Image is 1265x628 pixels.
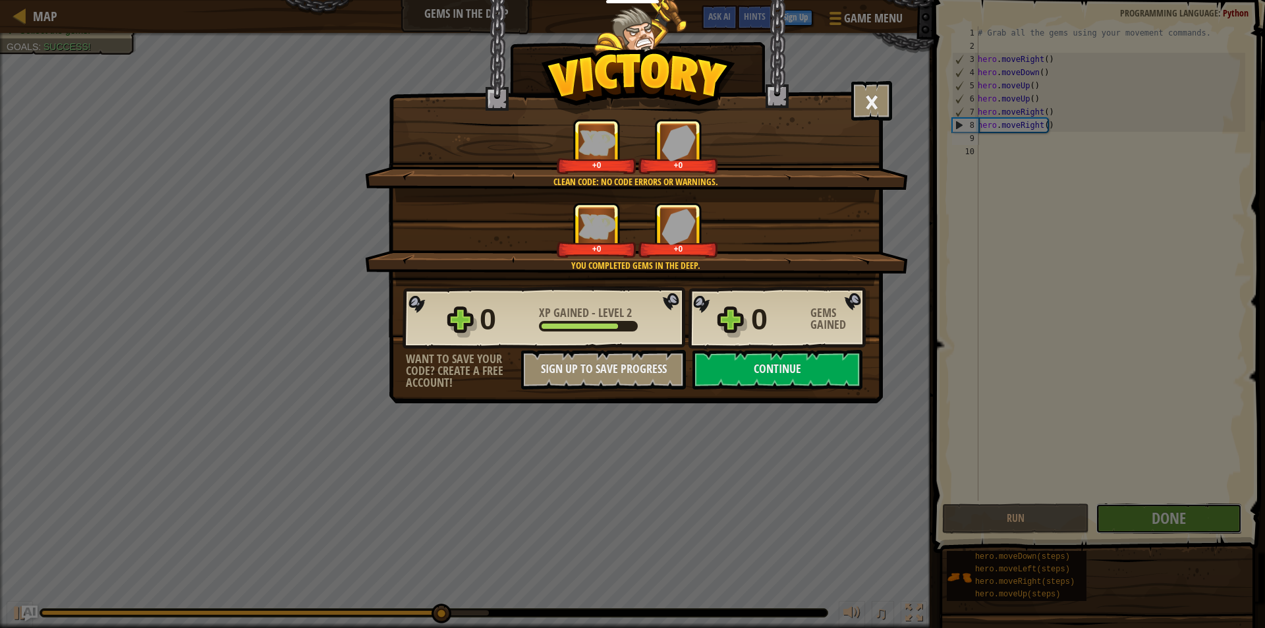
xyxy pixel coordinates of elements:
img: Gems Gained [661,125,696,161]
div: Gems Gained [810,307,870,331]
span: Level [596,304,627,321]
div: +0 [559,244,634,254]
div: 0 [751,299,802,341]
img: XP Gained [578,214,615,239]
div: 0 [480,299,531,341]
div: +0 [559,160,634,170]
div: - [539,307,632,319]
button: Continue [692,350,862,389]
img: Gems Gained [661,208,696,244]
img: XP Gained [578,130,615,156]
img: Victory [541,49,735,115]
span: XP Gained [539,304,592,321]
div: +0 [641,244,716,254]
span: 2 [627,304,632,321]
div: You completed Gems in the Deep. [428,259,843,272]
button: Sign Up to Save Progress [521,350,686,389]
div: Clean code: no code errors or warnings. [428,175,843,188]
div: Want to save your code? Create a free account! [406,353,521,389]
button: × [851,81,892,121]
div: +0 [641,160,716,170]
